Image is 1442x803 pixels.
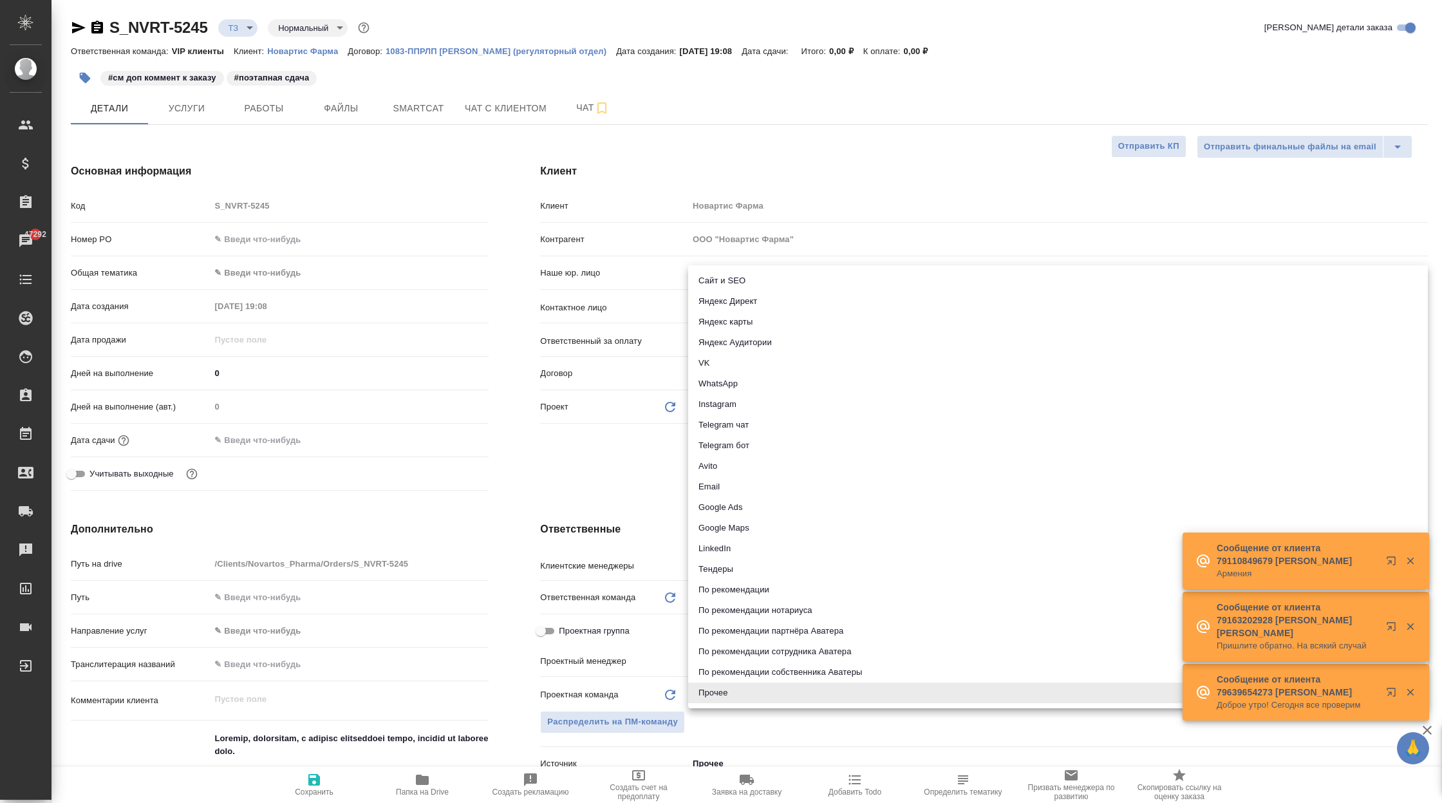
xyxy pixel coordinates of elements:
button: Открыть в новой вкладке [1378,548,1409,579]
p: Сообщение от клиента 79110849679 [PERSON_NAME] [1217,542,1378,567]
p: Пришлите обратно. На всякий случай [1217,639,1378,652]
li: Telegram бот [688,435,1428,456]
button: Закрыть [1397,555,1423,567]
li: Google Maps [688,518,1428,538]
li: По рекомендации нотариуса [688,600,1428,621]
li: Яндекс Аудитории [688,332,1428,353]
p: Доброе утро! Сегодня все проверим [1217,699,1378,712]
li: Сайт и SEO [688,270,1428,291]
li: Яндекс карты [688,312,1428,332]
li: Email [688,477,1428,497]
li: По рекомендации собственника Аватеры [688,662,1428,683]
li: VK [688,353,1428,373]
button: Закрыть [1397,621,1423,632]
li: Яндекс Директ [688,291,1428,312]
li: Avito [688,456,1428,477]
p: Сообщение от клиента 79163202928 [PERSON_NAME] [PERSON_NAME] [1217,601,1378,639]
li: LinkedIn [688,538,1428,559]
li: По рекомендации сотрудника Аватера [688,641,1428,662]
button: Открыть в новой вкладке [1378,679,1409,710]
li: Google Ads [688,497,1428,518]
p: Армения [1217,567,1378,580]
p: Сообщение от клиента 79639654273 [PERSON_NAME] [1217,673,1378,699]
button: Закрыть [1397,686,1423,698]
li: WhatsApp [688,373,1428,394]
button: Открыть в новой вкладке [1378,614,1409,645]
li: По рекомендации [688,580,1428,600]
li: По рекомендации партнёра Аватера [688,621,1428,641]
li: Тендеры [688,559,1428,580]
li: Telegram чат [688,415,1428,435]
li: Прочее [688,683,1428,703]
li: Instagram [688,394,1428,415]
